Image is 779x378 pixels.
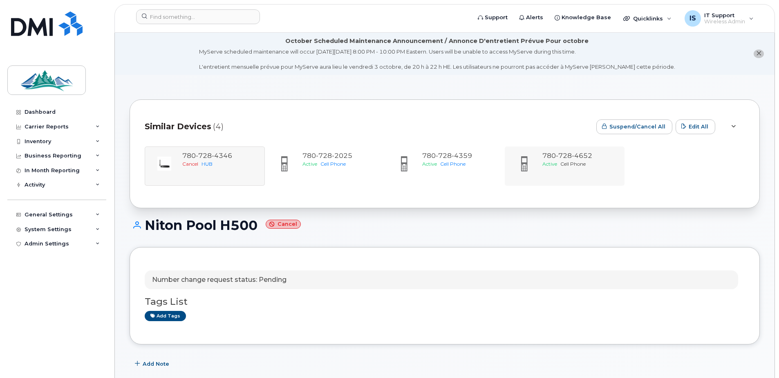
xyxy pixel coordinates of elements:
[542,152,592,160] span: 780
[316,152,332,160] span: 728
[152,275,287,285] p: Number change request status: Pending
[689,123,708,130] span: Edit All
[213,121,224,133] span: (4)
[285,37,589,45] div: October Scheduled Maintenance Announcement / Annonce D'entretient Prévue Pour octobre
[130,218,760,232] h1: Niton Pool H500
[143,360,169,368] span: Add Note
[556,152,572,160] span: 728
[422,152,472,160] span: 780
[754,49,764,58] button: close notification
[145,121,211,133] span: Similar Devices
[332,152,352,160] span: 2025
[452,152,472,160] span: 4359
[436,152,452,160] span: 728
[609,123,665,130] span: Suspend/Cancel All
[266,220,301,229] small: Cancel
[320,161,346,167] span: Cell Phone
[145,311,186,321] a: Add tags
[145,297,745,307] h3: Tags List
[572,152,592,160] span: 4652
[422,161,437,167] span: Active
[199,48,675,71] div: MyServe scheduled maintenance will occur [DATE][DATE] 8:00 PM - 10:00 PM Eastern. Users will be u...
[302,152,352,160] span: 780
[510,151,620,181] a: 7807284652ActiveCell Phone
[389,151,500,181] a: 7807284359ActiveCell Phone
[676,119,715,134] button: Edit All
[440,161,466,167] span: Cell Phone
[542,161,557,167] span: Active
[270,151,380,181] a: 7807282025ActiveCell Phone
[596,119,672,134] button: Suspend/Cancel All
[130,357,176,371] button: Add Note
[560,161,586,167] span: Cell Phone
[302,161,317,167] span: Active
